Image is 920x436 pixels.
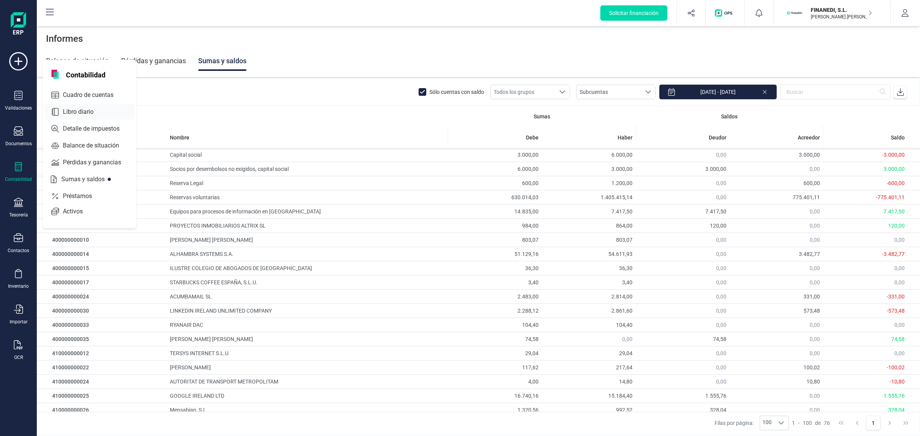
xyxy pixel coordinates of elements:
span: Pérdidas y ganancias [60,158,135,167]
span: 0,00 [716,308,726,314]
td: Equipos para procesos de información en [GEOGRAPHIC_DATA] [167,205,448,219]
span: 331,00 [803,293,820,300]
p: FINANEDI, S.L. [811,6,872,14]
button: Page 1 [866,416,881,430]
span: 6.000,00 [517,166,539,172]
td: Capital social [167,148,448,162]
span: 1.320,56 [517,407,539,413]
div: -775.401,11 [826,193,905,201]
div: 0,00 [826,321,905,329]
button: Logo de OPS [710,1,740,25]
span: Préstamos [60,192,106,201]
div: -573,48 [826,307,905,315]
td: AUTORITAT DE TRANSPORT METROPOLITAM [167,375,448,389]
span: 0,00 [810,223,820,229]
span: 3.000,00 [705,166,726,172]
td: LINKEDIN IRELAND UNLIMITED COMPANY [167,304,448,318]
span: 0,00 [716,350,726,356]
span: 803,07 [522,237,539,243]
span: Haber [618,134,632,141]
span: 7.417,50 [611,208,632,215]
span: Subcuentas [577,85,641,99]
span: 3.000,00 [517,152,539,158]
span: 2.814,00 [611,293,632,300]
td: Reserva Legal [167,176,448,190]
td: PROYECTOS INMOBILIARIOS ALTRIX SL [167,219,448,233]
span: 16.740,16 [514,393,539,399]
span: 0,00 [810,279,820,285]
div: -100,02 [826,364,905,371]
span: 0,00 [622,336,632,342]
span: 74,58 [713,336,726,342]
span: 0,00 [810,265,820,271]
td: 410000000012 [37,346,167,361]
span: 7.417,50 [705,208,726,215]
span: 1.200,00 [611,180,632,186]
span: 0,00 [716,364,726,370]
td: 400000000033 [37,318,167,332]
div: Contactos [8,248,29,254]
div: 120,00 [826,222,905,229]
span: 803,07 [616,237,632,243]
span: 104,40 [616,322,632,328]
button: FIFINANEDI, S.L.[PERSON_NAME] [PERSON_NAME] [783,1,881,25]
span: 0,00 [810,393,820,399]
span: 0,00 [716,237,726,243]
span: 36,30 [525,265,539,271]
div: - [792,419,830,427]
span: Libro diario [60,107,107,116]
span: 0,00 [716,279,726,285]
span: 117,62 [522,364,539,370]
td: RYANAIR DAC [167,318,448,332]
td: Socios por desembolsos no exigidos, capital social [167,162,448,176]
span: 120,00 [710,223,726,229]
span: 600,00 [803,180,820,186]
button: Last Page [899,416,913,430]
span: 3.000,00 [611,166,632,172]
span: Detalle de impuestos [60,124,133,133]
span: Acreedor [798,134,820,141]
td: 103000000000 [37,162,167,176]
span: 630.014,03 [511,194,539,200]
td: 410000000026 [37,403,167,417]
div: 1.555,76 [826,392,905,400]
span: 573,48 [803,308,820,314]
div: 0,00 [826,236,905,244]
span: 2.483,00 [517,293,539,300]
img: Logo de OPS [715,9,735,17]
span: 104,40 [522,322,539,328]
div: 0,00 [826,349,905,357]
span: Debe [526,134,539,141]
span: 1.555,76 [705,393,726,399]
div: Informes [37,26,920,51]
span: Activos [60,207,97,216]
span: 51.129,16 [514,251,539,257]
span: 29,04 [525,350,539,356]
span: 328,04 [710,407,726,413]
td: ILUSTRE COLEGIO DE ABOGADOS DE [GEOGRAPHIC_DATA] [167,261,448,275]
span: 10,80 [807,379,820,385]
span: 0,00 [810,237,820,243]
span: 3.482,77 [799,251,820,257]
span: 14,80 [619,379,632,385]
td: TERSYS INTERNET S.L.U [167,346,448,361]
span: 0,00 [716,180,726,186]
span: Solicitar financiación [609,9,659,17]
span: 2.288,12 [517,308,539,314]
span: 14.835,00 [514,208,539,215]
div: Balance de situación [46,51,109,71]
div: -3.000,00 [826,151,905,159]
td: Reservas voluntarias [167,190,448,205]
td: [PERSON_NAME] [PERSON_NAME] [167,332,448,346]
img: Logo Finanedi [11,12,26,37]
div: Inventario [8,283,29,289]
div: Validaciones [5,105,32,111]
span: 0,00 [810,322,820,328]
div: -331,00 [826,293,905,300]
p: [PERSON_NAME] [PERSON_NAME] [811,14,872,20]
span: Sólo cuentas con saldo [429,87,484,97]
span: 2.861,60 [611,308,632,314]
button: Solicitar financiación [600,5,667,21]
span: 775.401,11 [793,194,820,200]
span: 3,40 [528,279,539,285]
